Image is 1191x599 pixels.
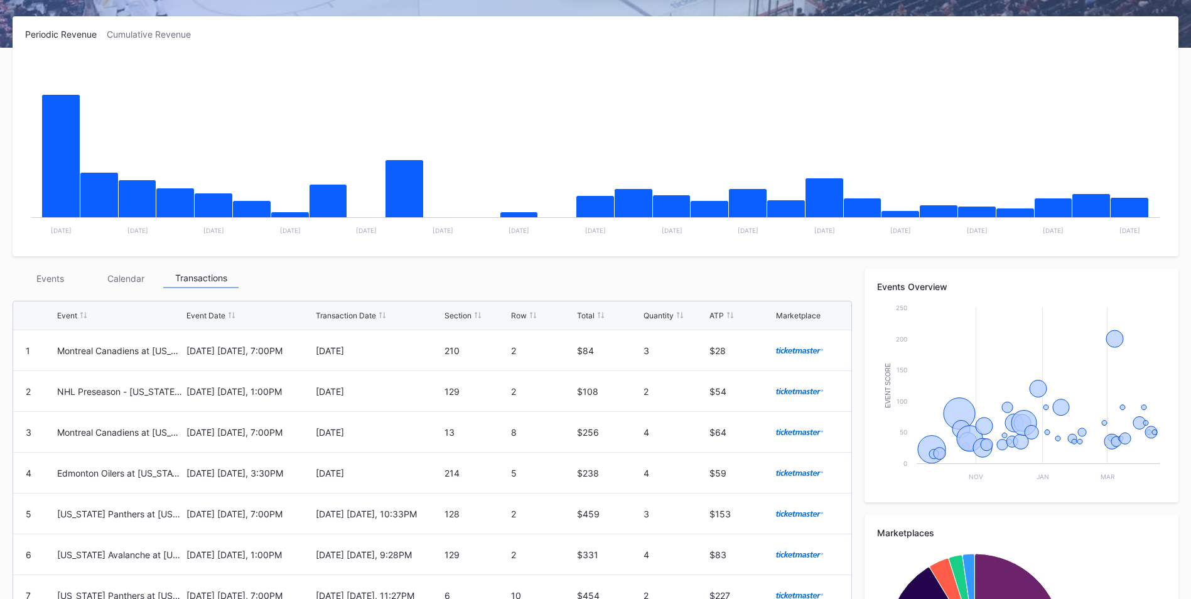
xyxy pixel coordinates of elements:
[1119,227,1140,234] text: [DATE]
[644,386,706,397] div: 2
[445,345,507,356] div: 210
[511,509,574,519] div: 2
[186,345,313,356] div: [DATE] [DATE], 7:00PM
[897,366,907,374] text: 150
[709,427,772,438] div: $64
[57,386,183,397] div: NHL Preseason - [US_STATE] Rangers at [US_STATE] Devils
[738,227,758,234] text: [DATE]
[644,549,706,560] div: 4
[776,388,823,394] img: ticketmaster.svg
[203,227,224,234] text: [DATE]
[26,468,31,478] div: 4
[57,549,183,560] div: [US_STATE] Avalanche at [US_STATE] Devils
[445,468,507,478] div: 214
[26,549,31,560] div: 6
[585,227,606,234] text: [DATE]
[107,29,201,40] div: Cumulative Revenue
[445,509,507,519] div: 128
[433,227,453,234] text: [DATE]
[445,549,507,560] div: 129
[644,468,706,478] div: 4
[709,345,772,356] div: $28
[316,386,442,397] div: [DATE]
[644,509,706,519] div: 3
[814,227,835,234] text: [DATE]
[163,269,239,288] div: Transactions
[26,427,31,438] div: 3
[511,468,574,478] div: 5
[776,311,821,320] div: Marketplace
[967,227,988,234] text: [DATE]
[776,429,823,435] img: ticketmaster.svg
[57,427,183,438] div: Montreal Canadiens at [US_STATE] Devils
[127,227,148,234] text: [DATE]
[445,386,507,397] div: 129
[709,549,772,560] div: $83
[709,311,724,320] div: ATP
[186,468,313,478] div: [DATE] [DATE], 3:30PM
[1101,473,1115,480] text: Mar
[26,345,30,356] div: 1
[186,509,313,519] div: [DATE] [DATE], 7:00PM
[709,509,772,519] div: $153
[13,269,88,288] div: Events
[577,311,595,320] div: Total
[577,549,640,560] div: $331
[186,311,225,320] div: Event Date
[577,468,640,478] div: $238
[662,227,682,234] text: [DATE]
[316,468,442,478] div: [DATE]
[57,345,183,356] div: Montreal Canadiens at [US_STATE] Devils
[644,311,674,320] div: Quantity
[1037,473,1049,480] text: Jan
[57,468,183,478] div: Edmonton Oilers at [US_STATE] Devils
[186,427,313,438] div: [DATE] [DATE], 7:00PM
[186,549,313,560] div: [DATE] [DATE], 1:00PM
[280,227,301,234] text: [DATE]
[877,527,1166,538] div: Marketplaces
[26,509,31,519] div: 5
[316,345,442,356] div: [DATE]
[316,311,376,320] div: Transaction Date
[316,427,442,438] div: [DATE]
[885,363,892,408] text: Event Score
[877,301,1166,490] svg: Chart title
[25,29,107,40] div: Periodic Revenue
[577,427,640,438] div: $256
[88,269,163,288] div: Calendar
[186,386,313,397] div: [DATE] [DATE], 1:00PM
[644,345,706,356] div: 3
[709,386,772,397] div: $54
[969,473,983,480] text: Nov
[509,227,529,234] text: [DATE]
[316,509,442,519] div: [DATE] [DATE], 10:33PM
[511,386,574,397] div: 2
[51,227,72,234] text: [DATE]
[356,227,377,234] text: [DATE]
[776,551,823,558] img: ticketmaster.svg
[896,335,907,343] text: 200
[890,227,911,234] text: [DATE]
[644,427,706,438] div: 4
[577,386,640,397] div: $108
[445,311,472,320] div: Section
[445,427,507,438] div: 13
[900,428,907,436] text: 50
[577,345,640,356] div: $84
[511,345,574,356] div: 2
[776,510,823,517] img: ticketmaster.svg
[57,311,77,320] div: Event
[897,397,907,405] text: 100
[511,549,574,560] div: 2
[776,592,823,598] img: ticketmaster.svg
[776,347,823,353] img: ticketmaster.svg
[511,311,527,320] div: Row
[316,549,442,560] div: [DATE] [DATE], 9:28PM
[57,509,183,519] div: [US_STATE] Panthers at [US_STATE] Devils
[903,460,907,467] text: 0
[776,470,823,476] img: ticketmaster.svg
[896,304,907,311] text: 250
[709,468,772,478] div: $59
[1043,227,1064,234] text: [DATE]
[577,509,640,519] div: $459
